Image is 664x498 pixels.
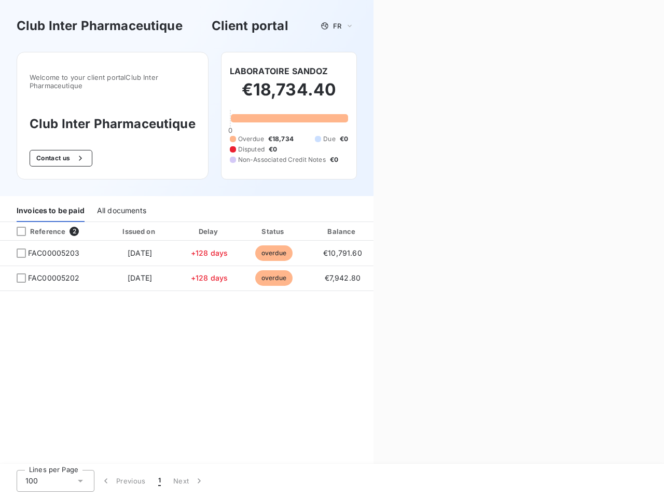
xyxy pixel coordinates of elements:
span: 1 [158,476,161,486]
span: 100 [25,476,38,486]
span: 2 [70,227,79,236]
span: Non-Associated Credit Notes [238,155,326,164]
button: Next [167,470,211,492]
span: €0 [340,134,348,144]
div: Invoices to be paid [17,200,85,222]
span: €0 [269,145,277,154]
span: 0 [228,126,232,134]
button: 1 [152,470,167,492]
h2: €18,734.40 [230,79,348,110]
span: FR [333,22,341,30]
div: Status [243,226,305,237]
span: [DATE] [128,248,152,257]
span: €10,791.60 [323,248,362,257]
div: Balance [309,226,376,237]
span: Welcome to your client portal Club Inter Pharmaceutique [30,73,196,90]
span: +128 days [191,248,228,257]
span: overdue [255,245,293,261]
span: overdue [255,270,293,286]
div: All documents [97,200,146,222]
button: Contact us [30,150,92,167]
span: €7,942.80 [325,273,361,282]
h3: Club Inter Pharmaceutique [30,115,196,133]
span: +128 days [191,273,228,282]
h6: LABORATOIRE SANDOZ [230,65,328,77]
span: Disputed [238,145,265,154]
span: Due [323,134,335,144]
span: €18,734 [268,134,294,144]
span: €0 [330,155,338,164]
div: Issued on [104,226,175,237]
div: Reference [8,227,65,236]
h3: Client portal [212,17,288,35]
span: FAC00005202 [28,273,80,283]
span: Overdue [238,134,264,144]
span: [DATE] [128,273,152,282]
button: Previous [94,470,152,492]
span: FAC00005203 [28,248,80,258]
h3: Club Inter Pharmaceutique [17,17,183,35]
div: Delay [180,226,239,237]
